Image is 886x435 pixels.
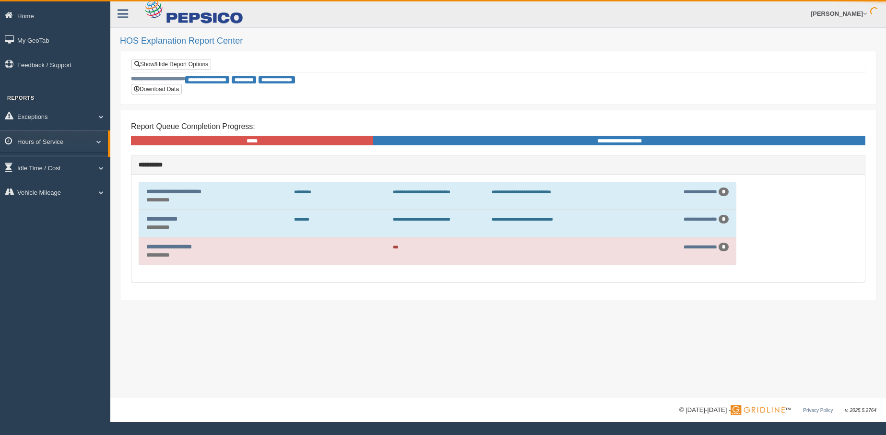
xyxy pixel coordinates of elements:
[131,59,211,70] a: Show/Hide Report Options
[17,155,108,172] a: HOS Explanation Reports
[845,408,876,413] span: v. 2025.5.2764
[131,84,182,94] button: Download Data
[731,405,785,415] img: Gridline
[803,408,833,413] a: Privacy Policy
[679,405,876,415] div: © [DATE]-[DATE] - ™
[120,36,876,46] h2: HOS Explanation Report Center
[131,122,865,131] h4: Report Queue Completion Progress:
